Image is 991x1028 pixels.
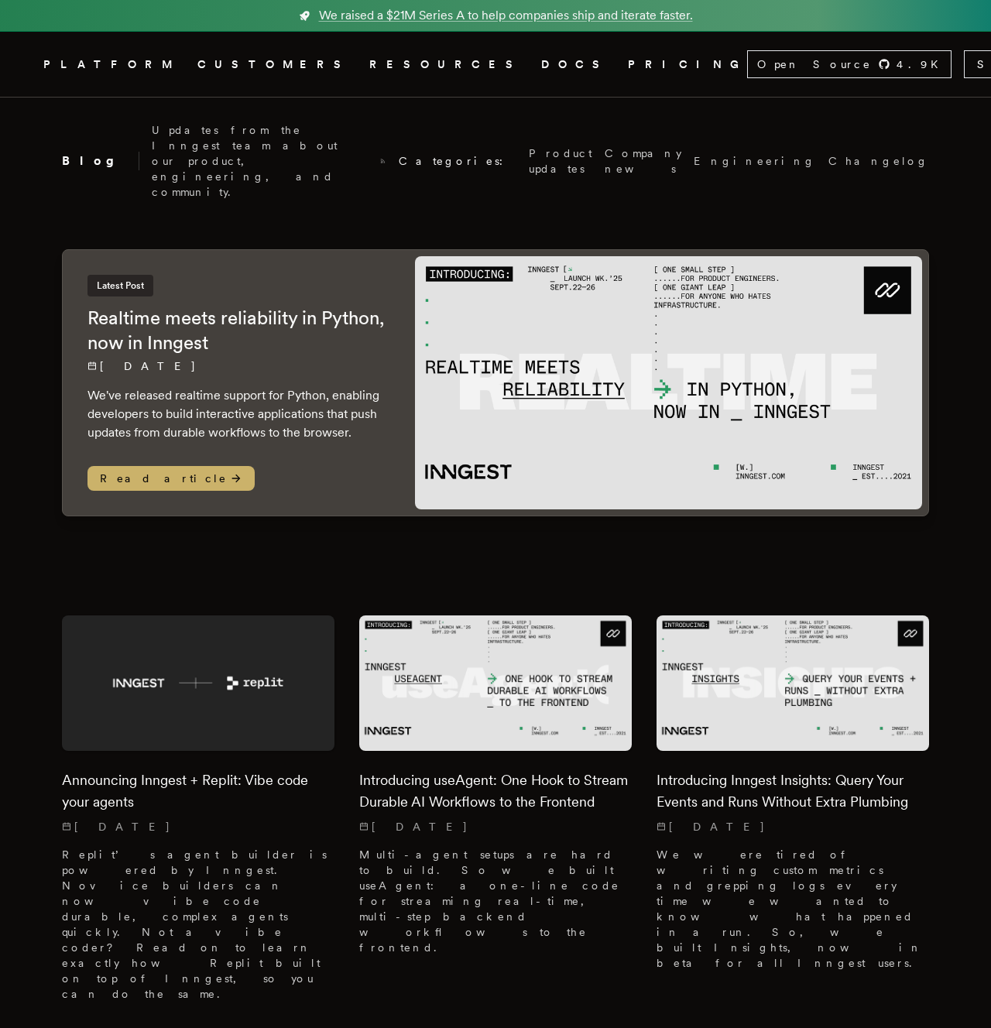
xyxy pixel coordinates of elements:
[62,615,334,752] img: Featured image for Announcing Inngest + Replit: Vibe code your agents blog post
[628,55,747,74] a: PRICING
[359,819,632,834] p: [DATE]
[62,769,334,813] h2: Announcing Inngest + Replit: Vibe code your agents
[757,57,872,72] span: Open Source
[62,249,929,516] a: Latest PostRealtime meets reliability in Python, now in Inngest[DATE] We've released realtime sup...
[87,466,255,491] span: Read article
[657,769,929,813] h2: Introducing Inngest Insights: Query Your Events and Runs Without Extra Plumbing
[87,358,384,374] p: [DATE]
[828,153,929,169] a: Changelog
[152,122,367,200] p: Updates from the Inngest team about our product, engineering, and community.
[657,847,929,971] p: We were tired of writing custom metrics and grepping logs every time we wanted to know what happe...
[369,55,523,74] button: RESOURCES
[87,386,384,442] p: We've released realtime support for Python, enabling developers to build interactive applications...
[529,146,592,176] a: Product updates
[359,769,632,813] h2: Introducing useAgent: One Hook to Stream Durable AI Workflows to the Frontend
[319,6,693,25] span: We raised a $21M Series A to help companies ship and iterate faster.
[605,146,681,176] a: Company news
[359,615,632,752] img: Featured image for Introducing useAgent: One Hook to Stream Durable AI Workflows to the Frontend ...
[87,306,384,355] h2: Realtime meets reliability in Python, now in Inngest
[62,615,334,1015] a: Featured image for Announcing Inngest + Replit: Vibe code your agents blog postAnnouncing Inngest...
[197,55,351,74] a: CUSTOMERS
[694,153,816,169] a: Engineering
[62,819,334,834] p: [DATE]
[657,819,929,834] p: [DATE]
[359,615,632,968] a: Featured image for Introducing useAgent: One Hook to Stream Durable AI Workflows to the Frontend ...
[62,152,139,170] h2: Blog
[657,615,929,984] a: Featured image for Introducing Inngest Insights: Query Your Events and Runs Without Extra Plumbin...
[399,153,516,169] span: Categories:
[359,847,632,955] p: Multi-agent setups are hard to build. So we built useAgent: a one-line code for streaming real-ti...
[541,55,609,74] a: DOCS
[897,57,948,72] span: 4.9 K
[87,275,153,296] span: Latest Post
[415,256,922,509] img: Featured image for Realtime meets reliability in Python, now in Inngest blog post
[43,55,179,74] button: PLATFORM
[657,615,929,752] img: Featured image for Introducing Inngest Insights: Query Your Events and Runs Without Extra Plumbin...
[62,847,334,1002] p: Replit’s agent builder is powered by Inngest. Novice builders can now vibe code durable, complex ...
